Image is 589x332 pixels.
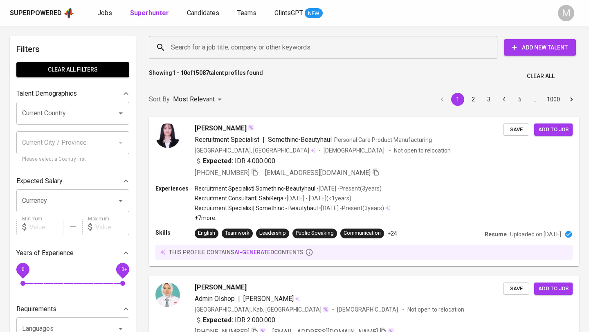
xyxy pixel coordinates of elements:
span: Recruitment Specialist [195,136,259,144]
span: [PERSON_NAME] [243,295,294,303]
div: Teamwork [225,229,250,237]
button: Go to page 1000 [544,93,562,106]
a: Superhunter [130,8,171,18]
button: Save [503,283,529,295]
b: 1 - 10 [172,70,187,76]
span: Clear All [527,71,555,81]
button: Add to job [534,283,573,295]
div: Most Relevant [173,92,225,107]
p: Experiences [155,184,195,193]
p: Uploaded on [DATE] [510,230,561,238]
input: Value [95,219,129,235]
p: +24 [387,229,397,238]
img: app logo [63,7,74,19]
a: Candidates [187,8,221,18]
p: Recruitment Specialist | Somethinc - Beautyhaul [195,204,318,212]
button: Go to page 4 [498,93,511,106]
span: Somethinc-Beautyhaul [268,136,332,144]
button: Go to page 3 [482,93,495,106]
button: Go to next page [565,93,578,106]
span: | [263,135,265,145]
div: Requirements [16,301,129,317]
span: Save [507,125,525,135]
span: Teams [237,9,256,17]
span: NEW [305,9,323,18]
div: Expected Salary [16,173,129,189]
span: [PHONE_NUMBER] [195,169,250,177]
span: [DEMOGRAPHIC_DATA] [324,146,386,155]
p: Not open to relocation [407,305,464,314]
div: Years of Experience [16,245,129,261]
a: Superpoweredapp logo [10,7,74,19]
button: Go to page 5 [513,93,526,106]
span: [EMAIL_ADDRESS][DOMAIN_NAME] [265,169,371,177]
a: Jobs [97,8,114,18]
p: +7 more ... [195,214,390,222]
div: [GEOGRAPHIC_DATA], [GEOGRAPHIC_DATA] [195,146,315,155]
span: Add to job [538,125,569,135]
p: Sort By [149,94,170,104]
nav: pagination navigation [434,93,579,106]
b: Expected: [203,156,233,166]
img: magic_wand.svg [322,306,329,313]
span: 10+ [118,267,127,272]
div: … [529,95,542,103]
p: Not open to relocation [394,146,451,155]
span: GlintsGPT [274,9,303,17]
button: page 1 [451,93,464,106]
img: magic_wand.svg [247,124,254,131]
span: [PERSON_NAME] [195,123,247,133]
b: 15087 [193,70,209,76]
p: • [DATE] - Present ( 3 years ) [315,184,382,193]
p: Years of Experience [16,248,74,258]
p: Please select a Country first [22,155,124,164]
button: Go to page 2 [467,93,480,106]
div: IDR 2.000.000 [195,315,275,325]
span: [DEMOGRAPHIC_DATA] [337,305,399,314]
button: Add New Talent [504,39,576,56]
p: • [DATE] - Present ( 3 years ) [318,204,384,212]
input: Value [29,219,63,235]
button: Clear All [524,69,558,84]
img: df2c658022f611a9b50b5bf4076663b1.jpg [155,283,180,307]
button: Add to job [534,123,573,136]
div: Leadership [259,229,286,237]
button: Clear All filters [16,62,129,77]
p: Skills [155,229,195,237]
span: Jobs [97,9,112,17]
p: Resume [485,230,507,238]
b: Expected: [203,315,233,325]
span: Admin Olshop [195,295,235,303]
span: [PERSON_NAME] [195,283,247,292]
span: Clear All filters [23,65,123,75]
p: Recruitment Specialist | Somethinc-Beautyhaul [195,184,315,193]
p: • [DATE] - [DATE] ( <1 years ) [283,194,351,202]
span: AI-generated [234,249,274,256]
span: Add to job [538,284,569,294]
p: Recruitment Consultant | SabiKerja [195,194,283,202]
button: Save [503,123,529,136]
p: Most Relevant [173,94,215,104]
div: M [558,5,574,21]
span: 0 [21,267,24,272]
span: Candidates [187,9,219,17]
div: Superpowered [10,9,62,18]
h6: Filters [16,43,129,56]
a: [PERSON_NAME]Recruitment Specialist|Somethinc-BeautyhaulPersonal Care Product Manufacturing[GEOGR... [149,117,579,266]
div: Public Speaking [296,229,334,237]
p: Showing of talent profiles found [149,69,263,84]
p: this profile contains contents [169,248,303,256]
div: IDR 4.000.000 [195,156,275,166]
span: Add New Talent [510,43,569,53]
a: Teams [237,8,258,18]
a: GlintsGPT NEW [274,8,323,18]
span: Save [507,284,525,294]
div: English [198,229,215,237]
div: Talent Demographics [16,85,129,102]
img: 64a4e09bb6cc2ef70c8011659cff1f8b.jpg [155,123,180,148]
span: | [238,294,240,304]
p: Requirements [16,304,56,314]
button: Open [115,108,126,119]
div: Communication [344,229,381,237]
button: Open [115,195,126,206]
